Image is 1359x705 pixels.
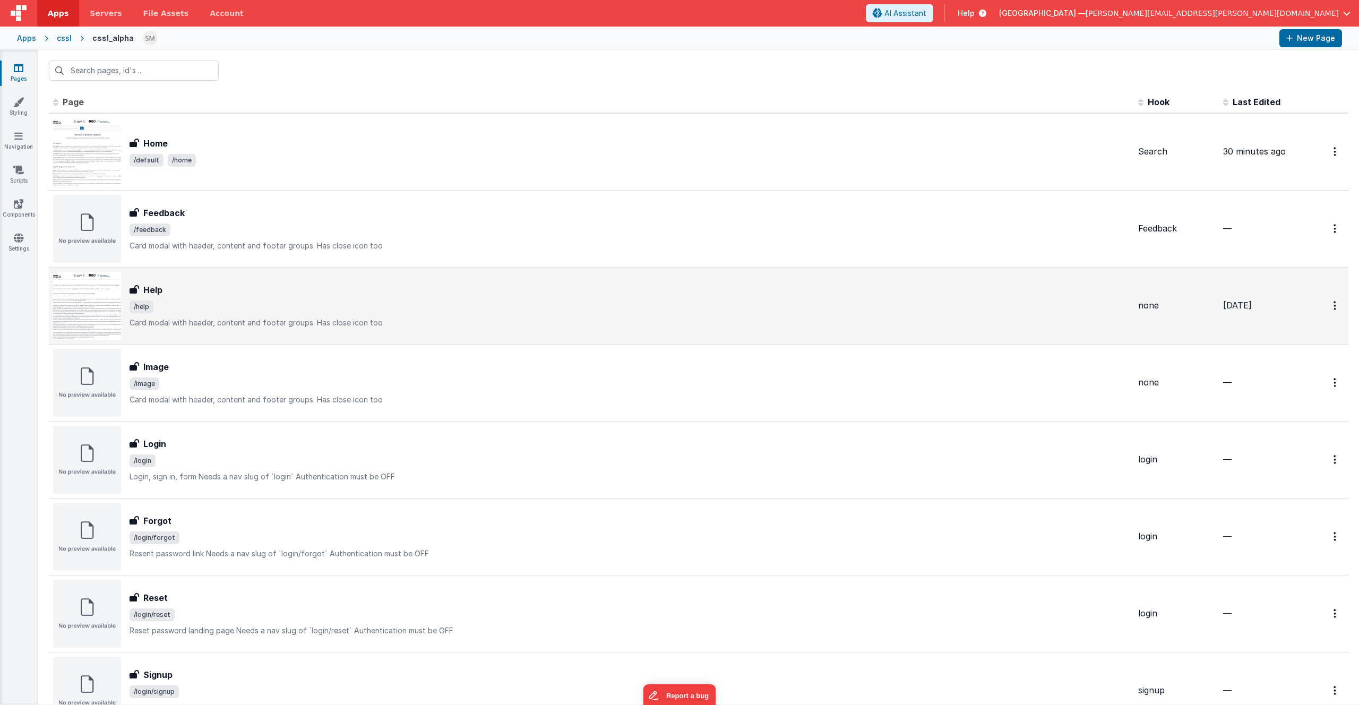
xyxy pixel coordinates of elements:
h3: Signup [143,668,173,681]
span: /login/reset [130,608,175,621]
button: Options [1327,218,1344,239]
span: — [1223,377,1232,388]
p: Resent password link Needs a nav slug of `login/forgot` Authentication must be OFF [130,548,1130,559]
span: Hook [1148,97,1169,107]
span: /login/signup [130,685,179,698]
div: login [1138,530,1215,543]
h3: Feedback [143,207,185,219]
p: Reset password landing page Needs a nav slug of `login/reset` Authentication must be OFF [130,625,1130,636]
div: login [1138,453,1215,466]
div: cssl_alpha [92,33,134,44]
span: Help [958,8,975,19]
button: AI Assistant [866,4,933,22]
div: none [1138,299,1215,312]
span: — [1223,454,1232,465]
div: Search [1138,145,1215,158]
div: login [1138,607,1215,620]
button: Options [1327,603,1344,624]
p: Card modal with header, content and footer groups. Has close icon too [130,240,1130,251]
span: 30 minutes ago [1223,146,1286,157]
span: /login/forgot [130,531,179,544]
button: Options [1327,141,1344,162]
button: Options [1327,680,1344,701]
img: e9616e60dfe10b317d64a5e98ec8e357 [143,31,158,46]
h3: Login [143,437,166,450]
span: AI Assistant [884,8,926,19]
span: /image [130,377,159,390]
span: [GEOGRAPHIC_DATA] — [999,8,1086,19]
button: Options [1327,295,1344,316]
button: Options [1327,372,1344,393]
button: New Page [1279,29,1342,47]
span: Servers [90,8,122,19]
span: /feedback [130,223,170,236]
h3: Reset [143,591,168,604]
span: /home [168,154,196,167]
h3: Home [143,137,168,150]
span: File Assets [143,8,189,19]
span: Page [63,97,84,107]
span: — [1223,608,1232,618]
span: /login [130,454,156,467]
h3: Image [143,360,169,373]
button: Options [1327,526,1344,547]
h3: Forgot [143,514,171,527]
span: — [1223,685,1232,695]
span: Apps [48,8,68,19]
div: Apps [17,33,36,44]
input: Search pages, id's ... [49,61,219,81]
div: cssl [57,33,72,44]
button: Options [1327,449,1344,470]
div: signup [1138,684,1215,697]
span: /default [130,154,164,167]
p: Card modal with header, content and footer groups. Has close icon too [130,394,1130,405]
span: — [1223,223,1232,234]
span: /help [130,300,153,313]
span: [DATE] [1223,300,1252,311]
button: [GEOGRAPHIC_DATA] — [PERSON_NAME][EMAIL_ADDRESS][PERSON_NAME][DOMAIN_NAME] [999,8,1351,19]
span: Last Edited [1233,97,1280,107]
span: — [1223,531,1232,541]
p: Card modal with header, content and footer groups. Has close icon too [130,317,1130,328]
div: none [1138,376,1215,389]
div: Feedback [1138,222,1215,235]
p: Login, sign in, form Needs a nav slug of `login` Authentication must be OFF [130,471,1130,482]
span: [PERSON_NAME][EMAIL_ADDRESS][PERSON_NAME][DOMAIN_NAME] [1086,8,1339,19]
h3: Help [143,283,162,296]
